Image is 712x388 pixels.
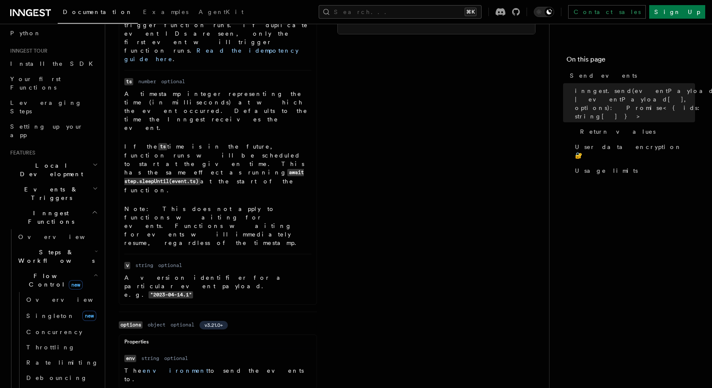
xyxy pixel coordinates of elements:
[171,321,194,328] dd: optional
[7,149,35,156] span: Features
[124,366,311,383] p: The to send the events to.
[7,48,48,54] span: Inngest tour
[649,5,705,19] a: Sign Up
[119,321,143,329] code: options
[161,78,185,85] dd: optional
[124,355,136,362] code: env
[138,3,193,23] a: Examples
[7,182,100,205] button: Events & Triggers
[10,30,41,37] span: Python
[15,229,100,245] a: Overview
[26,344,75,351] span: Throttling
[124,273,311,299] p: A version identifier for a particular event payload. e.g.
[63,8,133,15] span: Documentation
[580,127,656,136] span: Return values
[164,355,188,362] dd: optional
[138,78,156,85] dd: number
[26,329,82,335] span: Concurrency
[572,163,695,178] a: Usage limits
[15,272,93,289] span: Flow Control
[143,367,208,374] a: environment
[124,78,133,85] code: ts
[15,268,100,292] button: Flow Controlnew
[124,47,299,62] a: Read the idempotency guide here
[7,95,100,119] a: Leveraging Steps
[10,60,98,67] span: Install the SDK
[7,185,93,202] span: Events & Triggers
[143,8,188,15] span: Examples
[7,161,93,178] span: Local Development
[148,321,165,328] dd: object
[124,262,130,269] code: v
[575,166,638,175] span: Usage limits
[7,56,100,71] a: Install the SDK
[135,262,153,269] dd: string
[124,90,311,132] p: A timestamp integer representing the time (in milliseconds) at which the event occurred. Defaults...
[199,8,244,15] span: AgentKit
[566,68,695,83] a: Send events
[577,124,695,139] a: Return values
[26,359,98,366] span: Rate limiting
[158,143,167,150] code: ts
[570,71,637,80] span: Send events
[158,262,182,269] dd: optional
[7,71,100,95] a: Your first Functions
[534,7,554,17] button: Toggle dark mode
[124,12,311,63] p: A unique ID used to idempotently trigger function runs. If duplicate event IDs are seen, only the...
[26,374,87,381] span: Debouncing
[15,245,100,268] button: Steps & Workflows
[193,3,249,23] a: AgentKit
[7,119,100,143] a: Setting up your app
[205,322,223,329] span: v3.21.0+
[23,340,100,355] a: Throttling
[149,291,193,298] code: "2023-04-14.1"
[23,370,100,385] a: Debouncing
[7,205,100,229] button: Inngest Functions
[568,5,646,19] a: Contact sales
[18,233,106,240] span: Overview
[23,307,100,324] a: Singletonnew
[7,25,100,41] a: Python
[26,296,114,303] span: Overview
[26,312,75,319] span: Singleton
[7,158,100,182] button: Local Development
[124,205,311,247] p: Note: This does not apply to functions waiting for events. Functions waiting for events will imme...
[10,99,82,115] span: Leveraging Steps
[23,355,100,370] a: Rate limiting
[15,248,95,265] span: Steps & Workflows
[82,311,96,321] span: new
[319,5,482,19] button: Search...⌘K
[124,142,311,194] p: If the time is in the future, function runs will be scheduled to start at the given time. This ha...
[10,123,83,138] span: Setting up your app
[141,355,159,362] dd: string
[575,143,695,160] span: User data encryption 🔐
[58,3,138,24] a: Documentation
[10,76,61,91] span: Your first Functions
[119,338,317,349] div: Properties
[465,8,477,16] kbd: ⌘K
[69,280,83,290] span: new
[7,209,92,226] span: Inngest Functions
[23,292,100,307] a: Overview
[572,83,695,124] a: inngest.send(eventPayload | eventPayload[], options): Promise<{ ids: string[] }>
[566,54,695,68] h4: On this page
[23,324,100,340] a: Concurrency
[572,139,695,163] a: User data encryption 🔐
